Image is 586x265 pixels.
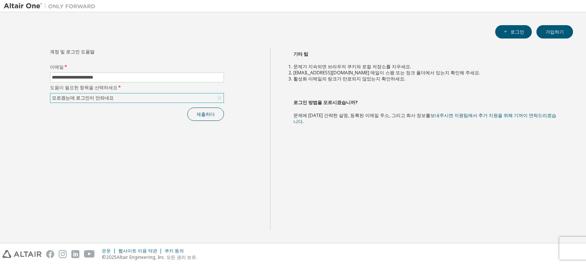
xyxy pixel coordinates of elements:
font: 도움이 필요한 항목을 선택하세요 [50,84,118,91]
font: 2025 [106,254,117,260]
font: 가입하기 [546,29,564,35]
font: 계정 및 로그인 도움말 [50,48,95,55]
font: 로그인 [510,29,524,35]
font: 이메일 [50,64,64,70]
button: 로그인 [495,25,532,39]
font: 기타 팁 [293,51,308,57]
img: linkedin.svg [71,250,79,258]
div: 모르겠는데 로그인이 안되네요 [50,93,224,103]
button: 제출하다 [187,108,224,121]
font: Altair Engineering, Inc. 모든 권리 보유. [117,254,197,260]
font: 제출하다 [196,111,215,117]
img: youtube.svg [84,250,95,258]
font: 모르겠는데 로그인이 안되네요 [52,95,114,101]
font: 문제에 [DATE] 간략한 설명, 등록된 이메일 주소, 그리고 회사 정보를 [293,112,430,119]
font: 활성화 이메일의 링크가 만료되지 않았는지 확인하세요. [293,75,406,82]
font: 쿠키 동의 [164,247,184,254]
font: 문제가 지속되면 브라우저 쿠키와 로컬 저장소를 지우세요. [293,63,411,70]
font: 로그인 방법을 모르시겠습니까? [293,99,357,106]
font: 은둔 [102,247,111,254]
button: 가입하기 [536,25,573,39]
img: instagram.svg [59,250,67,258]
img: 알타이르 원 [4,2,99,10]
font: © [102,254,106,260]
a: 보내주시면 지원팀에서 추가 지원을 위해 기꺼이 연락드리겠습니다. [293,112,556,125]
font: 웹사이트 이용 약관 [118,247,157,254]
font: [EMAIL_ADDRESS][DOMAIN_NAME] 메일이 스팸 또는 정크 폴더에서 있는지 확인해 주세요. [293,69,480,76]
img: facebook.svg [46,250,54,258]
img: altair_logo.svg [2,250,42,258]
